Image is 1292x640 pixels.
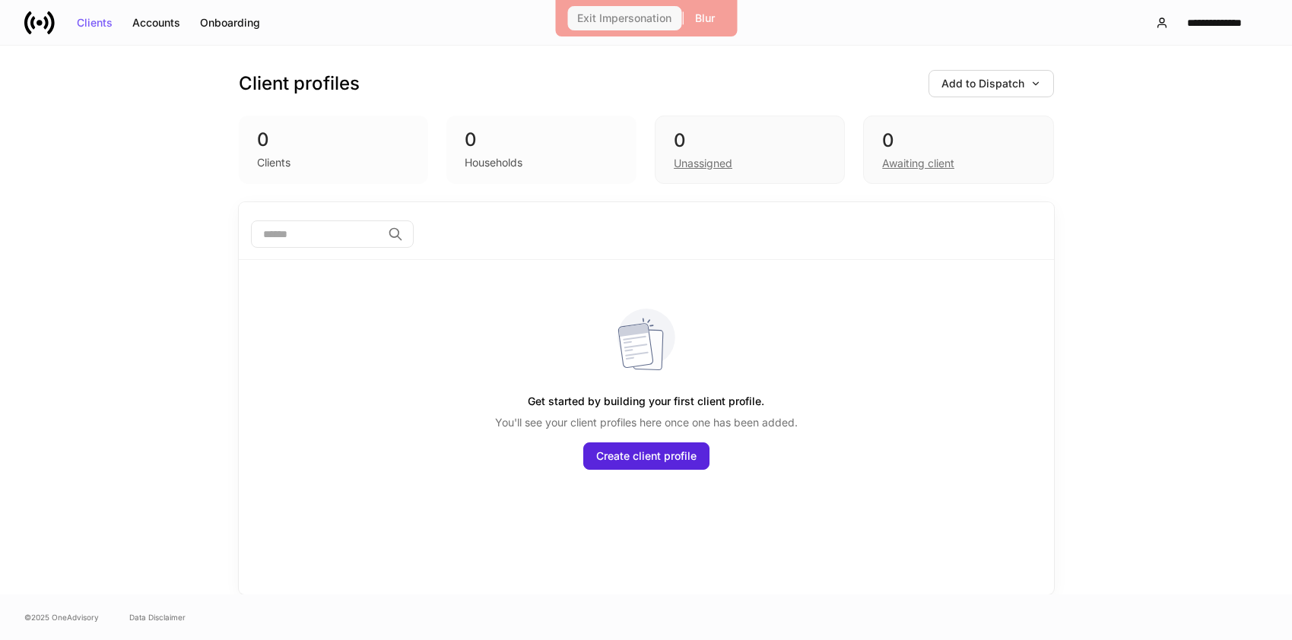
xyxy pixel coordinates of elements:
[695,13,715,24] div: Blur
[257,128,411,152] div: 0
[77,17,113,28] div: Clients
[495,415,798,430] p: You'll see your client profiles here once one has been added.
[596,451,697,461] div: Create client profile
[655,116,845,184] div: 0Unassigned
[190,11,270,35] button: Onboarding
[465,128,618,152] div: 0
[24,611,99,623] span: © 2025 OneAdvisory
[122,11,190,35] button: Accounts
[257,155,290,170] div: Clients
[882,156,954,171] div: Awaiting client
[863,116,1053,184] div: 0Awaiting client
[465,155,522,170] div: Households
[200,17,260,28] div: Onboarding
[583,442,709,470] button: Create client profile
[132,17,180,28] div: Accounts
[882,128,1034,153] div: 0
[685,6,725,30] button: Blur
[941,78,1041,89] div: Add to Dispatch
[674,156,732,171] div: Unassigned
[129,611,186,623] a: Data Disclaimer
[929,70,1054,97] button: Add to Dispatch
[567,6,681,30] button: Exit Impersonation
[577,13,671,24] div: Exit Impersonation
[239,71,360,96] h3: Client profiles
[67,11,122,35] button: Clients
[674,128,826,153] div: 0
[528,388,764,415] h5: Get started by building your first client profile.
